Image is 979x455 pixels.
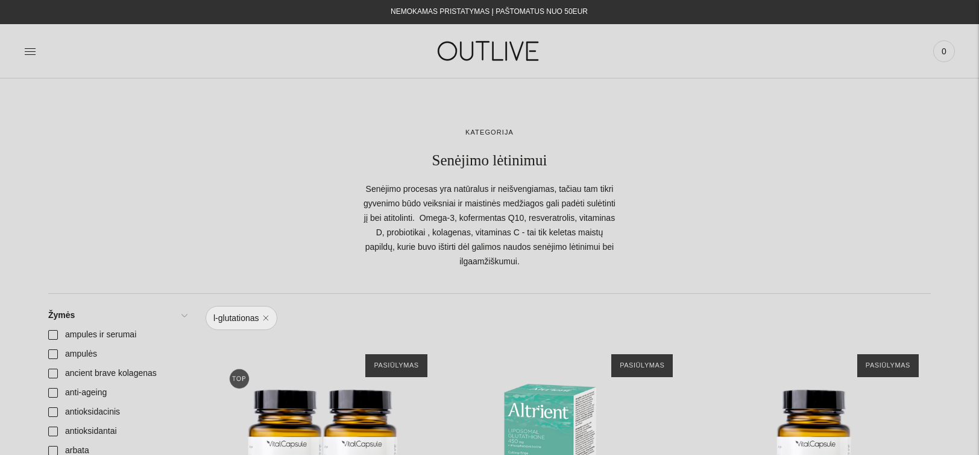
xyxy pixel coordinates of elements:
a: anti-ageing [41,383,194,402]
a: ampulės [41,345,194,364]
img: OUTLIVE [414,30,565,72]
a: antioksidantai [41,422,194,441]
div: NEMOKAMAS PRISTATYMAS Į PAŠTOMATUS NUO 50EUR [391,5,588,19]
a: 0 [933,38,955,65]
a: antioksidacinis [41,402,194,422]
a: Žymės [41,306,194,325]
span: 0 [936,43,952,60]
a: ancient brave kolagenas [41,364,194,383]
a: l-glutationas [206,306,277,330]
a: ampules ir serumai [41,325,194,345]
